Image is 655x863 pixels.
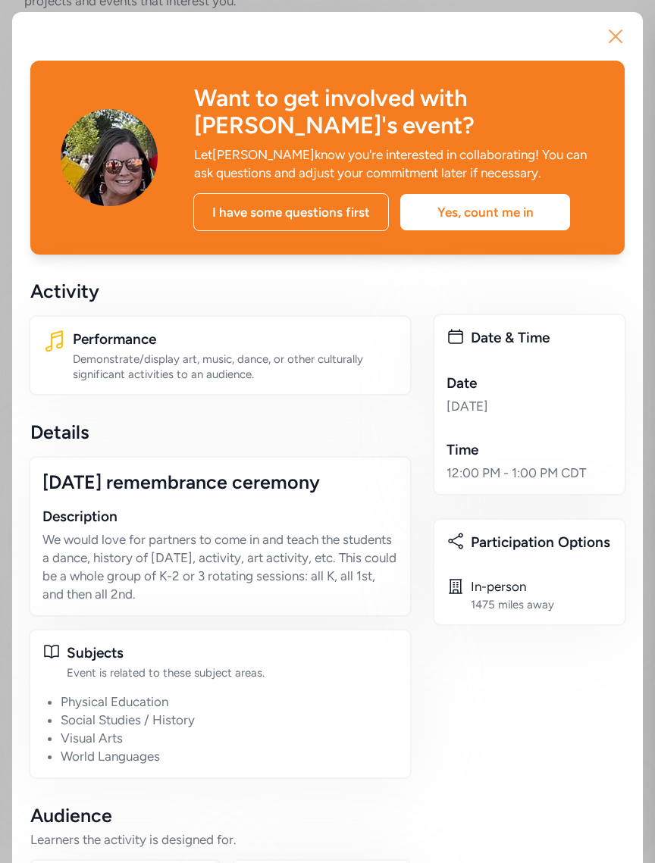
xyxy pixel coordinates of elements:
div: Participation Options [471,532,613,553]
div: Let [PERSON_NAME] know you're interested in collaborating! You can ask questions and adjust your ... [194,145,600,182]
div: 1475 miles away [471,597,554,612]
p: We would love for partners to come in and teach the students a dance, history of [DATE], activity... [42,530,398,603]
div: Event is related to these subject areas. [67,665,398,680]
div: Demonstrate/display art, music, dance, or other culturally significant activities to an audience. [73,352,398,382]
div: Audience [30,803,410,827]
div: Want to get involved with [PERSON_NAME]'s event? [194,85,600,139]
div: [DATE] remembrance ceremony [42,470,398,494]
div: 12:00 PM - 1:00 PM CDT [447,464,613,482]
div: Date & Time [471,327,613,349]
div: Activity [30,279,410,303]
li: Visual Arts [61,729,398,747]
img: Avatar [55,103,164,212]
li: Social Studies / History [61,711,398,729]
li: World Languages [61,747,398,765]
div: Description [42,506,398,527]
div: Date [447,373,613,394]
li: Physical Education [61,693,398,711]
div: Time [447,439,613,461]
div: Subjects [67,643,398,664]
div: Performance [73,329,398,350]
div: Details [30,420,410,444]
div: Yes, count me in [400,194,570,230]
div: [DATE] [447,397,613,415]
div: Learners the activity is designed for. [30,830,410,849]
div: I have some questions first [193,193,389,231]
div: In-person [471,577,554,596]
